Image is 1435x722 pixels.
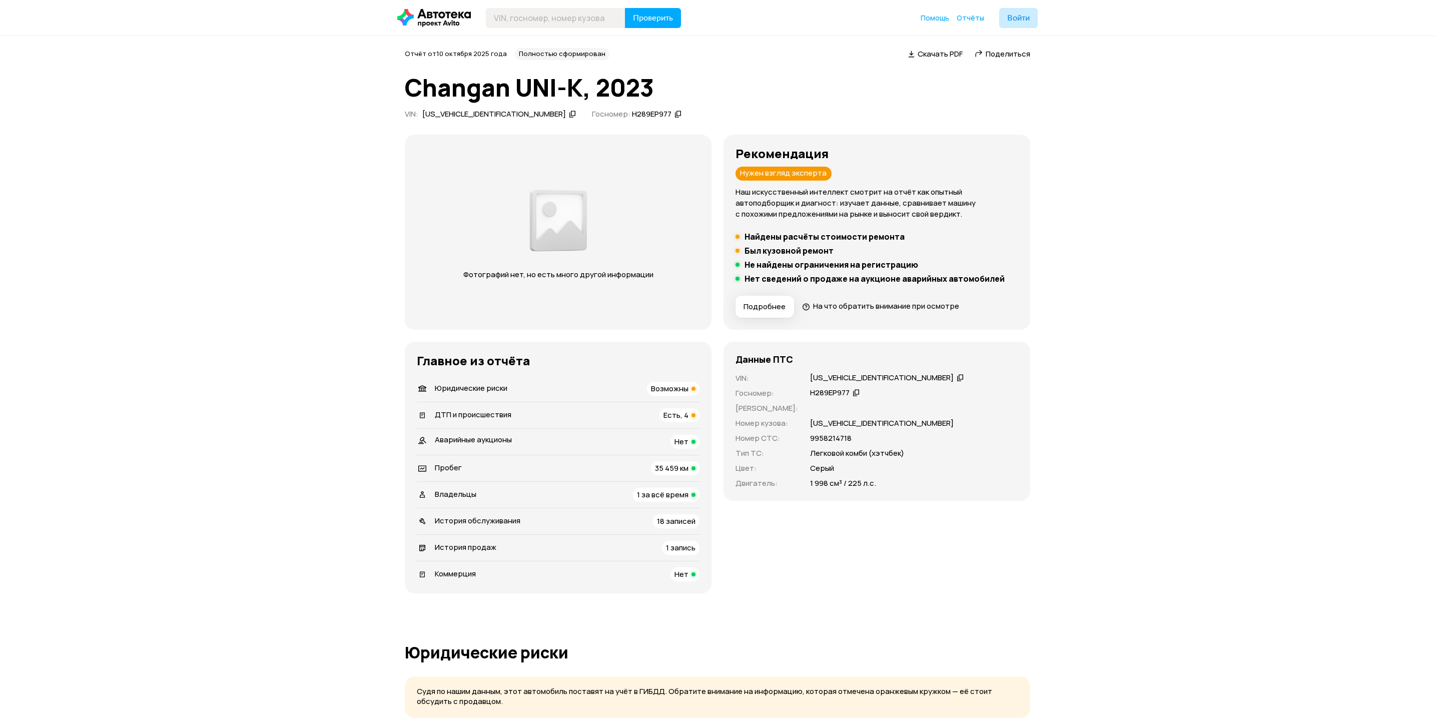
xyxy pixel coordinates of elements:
[736,418,798,429] p: Номер кузова :
[810,433,852,444] p: 9958214718
[435,409,511,420] span: ДТП и происшествия
[592,109,630,119] span: Госномер:
[736,448,798,459] p: Тип ТС :
[802,301,959,311] a: На что обратить внимание при осмотре
[435,542,496,552] span: История продаж
[957,13,984,23] a: Отчёты
[1007,14,1030,22] span: Войти
[527,184,590,257] img: 2a3f492e8892fc00.png
[453,269,663,280] p: Фотографий нет, но есть много другой информации
[744,302,786,312] span: Подробнее
[435,489,476,499] span: Владельцы
[810,418,954,429] p: [US_VEHICLE_IDENTIFICATION_NUMBER]
[736,403,798,414] p: [PERSON_NAME] :
[405,643,1030,661] h1: Юридические риски
[736,373,798,384] p: VIN :
[435,462,462,473] span: Пробег
[625,8,681,28] button: Проверить
[405,109,418,119] span: VIN :
[745,274,1005,284] h5: Нет сведений о продаже на аукционе аварийных автомобилей
[999,8,1038,28] button: Войти
[736,167,832,181] div: Нужен взгляд эксперта
[435,568,476,579] span: Коммерция
[736,463,798,474] p: Цвет :
[435,434,512,445] span: Аварийные аукционы
[810,448,904,459] p: Легковой комби (хэтчбек)
[435,515,520,526] span: История обслуживания
[417,686,1018,707] p: Судя по нашим данным, этот автомобиль поставят на учёт в ГИБДД. Обратите внимание на информацию, ...
[655,463,688,473] span: 35 459 км
[657,516,695,526] span: 18 записей
[422,109,566,120] div: [US_VEHICLE_IDENTIFICATION_NUMBER]
[745,246,834,256] h5: Был кузовной ремонт
[633,14,673,22] span: Проверить
[810,388,850,398] div: Н289ЕР977
[810,373,954,383] div: [US_VEHICLE_IDENTIFICATION_NUMBER]
[435,383,507,393] span: Юридические риски
[736,187,1018,220] p: Наш искусственный интеллект смотрит на отчёт как опытный автоподборщик и диагност: изучает данные...
[651,383,688,394] span: Возможны
[663,410,688,420] span: Есть, 4
[975,49,1030,59] a: Поделиться
[745,232,905,242] h5: Найдены расчёты стоимости ремонта
[810,478,876,489] p: 1 998 см³ / 225 л.с.
[632,109,671,120] div: Н289ЕР977
[405,74,1030,101] h1: Changan UNI-K, 2023
[417,354,699,368] h3: Главное из отчёта
[736,388,798,399] p: Госномер :
[986,49,1030,59] span: Поделиться
[674,436,688,447] span: Нет
[810,463,834,474] p: Серый
[918,49,963,59] span: Скачать PDF
[736,354,793,365] h4: Данные ПТС
[736,433,798,444] p: Номер СТС :
[908,49,963,59] a: Скачать PDF
[736,296,794,318] button: Подробнее
[736,147,1018,161] h3: Рекомендация
[736,478,798,489] p: Двигатель :
[405,49,507,58] span: Отчёт от 10 октября 2025 года
[486,8,625,28] input: VIN, госномер, номер кузова
[637,489,688,500] span: 1 за всё время
[813,301,959,311] span: На что обратить внимание при осмотре
[674,569,688,579] span: Нет
[666,542,695,553] span: 1 запись
[745,260,918,270] h5: Не найдены ограничения на регистрацию
[515,48,609,60] div: Полностью сформирован
[921,13,949,23] a: Помощь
